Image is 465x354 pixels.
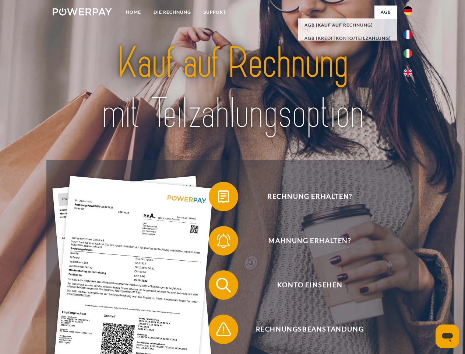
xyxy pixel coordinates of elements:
iframe: Schaltfläche zum Öffnen des Messaging-Fensters [436,324,459,348]
img: qb_search.svg [214,276,233,294]
span: Rechnungsbeanstandung [219,315,400,344]
a: AGB (Kreditkonto/Teilzahlung) [298,32,397,45]
button: Mahnung erhalten? [209,226,400,256]
img: qb_bill.svg [214,187,233,206]
button: Rechnungsbeanstandung [209,315,400,344]
span: Konto einsehen [219,270,400,300]
a: SUPPORT [197,6,232,19]
a: Home [120,6,147,19]
a: DIE RECHNUNG [147,6,197,19]
img: qb_bell.svg [214,232,233,250]
img: qb_warning.svg [214,320,233,339]
button: Rechnung erhalten? [209,182,400,211]
span: Rechnung erhalten? [219,182,400,211]
a: AGB (Kauf auf Rechnung) [298,18,397,32]
a: agb [374,6,397,19]
img: it [404,49,412,58]
img: title-powerpay_de.svg [70,35,395,141]
img: en [404,68,412,77]
img: logo-powerpay-white.svg [53,8,112,15]
img: fr [404,30,412,39]
button: Konto einsehen [209,270,400,300]
span: Mahnung erhalten? [219,226,400,256]
img: de [404,6,412,15]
